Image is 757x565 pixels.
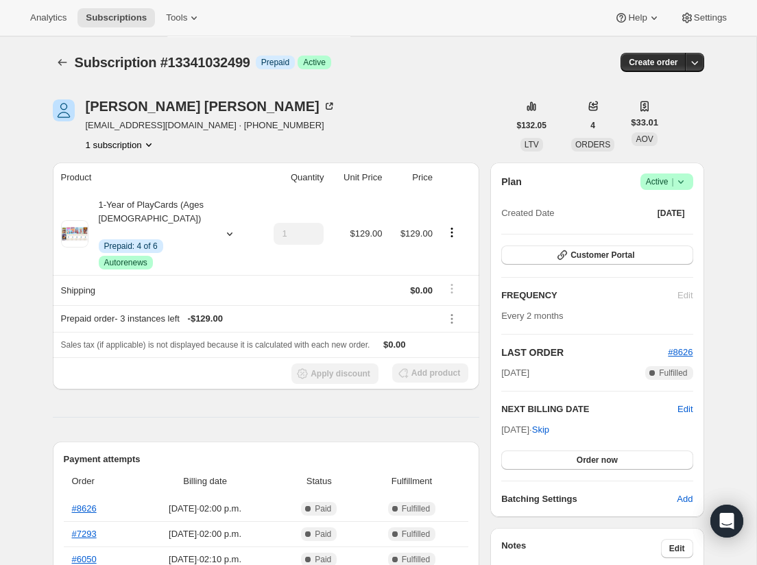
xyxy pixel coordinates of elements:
[75,55,250,70] span: Subscription #13341032499
[525,140,539,149] span: LTV
[350,228,382,239] span: $129.00
[441,225,463,240] button: Product actions
[22,8,75,27] button: Analytics
[86,12,147,23] span: Subscriptions
[328,163,386,193] th: Unit Price
[501,366,529,380] span: [DATE]
[501,424,549,435] span: [DATE] ·
[104,241,158,252] span: Prepaid: 4 of 6
[72,529,97,539] a: #7293
[501,311,563,321] span: Every 2 months
[441,281,463,296] button: Shipping actions
[629,57,677,68] span: Create order
[53,275,256,305] th: Shipping
[501,346,668,359] h2: LAST ORDER
[501,402,677,416] h2: NEXT BILLING DATE
[517,120,546,131] span: $132.05
[668,346,693,359] button: #8626
[672,8,735,27] button: Settings
[77,8,155,27] button: Subscriptions
[628,12,647,23] span: Help
[649,204,693,223] button: [DATE]
[86,138,156,152] button: Product actions
[188,312,223,326] span: - $129.00
[668,347,693,357] a: #8626
[283,474,355,488] span: Status
[524,419,557,441] button: Skip
[402,554,430,565] span: Fulfilled
[501,539,661,558] h3: Notes
[570,250,634,261] span: Customer Portal
[661,539,693,558] button: Edit
[53,99,75,121] span: Sebastian Golebiowski
[64,466,132,496] th: Order
[621,53,686,72] button: Create order
[315,529,331,540] span: Paid
[636,134,653,144] span: AOV
[135,502,274,516] span: [DATE] · 02:00 p.m.
[710,505,743,538] div: Open Intercom Messenger
[158,8,209,27] button: Tools
[363,474,461,488] span: Fulfillment
[606,8,669,27] button: Help
[256,163,328,193] th: Quantity
[590,120,595,131] span: 4
[72,554,97,564] a: #6050
[61,312,433,326] div: Prepaid order - 3 instances left
[53,163,256,193] th: Product
[582,116,603,135] button: 4
[383,339,406,350] span: $0.00
[104,257,147,268] span: Autorenews
[677,492,693,506] span: Add
[577,455,618,466] span: Order now
[509,116,555,135] button: $132.05
[402,503,430,514] span: Fulfilled
[135,474,274,488] span: Billing date
[501,175,522,189] h2: Plan
[501,245,693,265] button: Customer Portal
[410,285,433,296] span: $0.00
[400,228,433,239] span: $129.00
[88,198,212,269] div: 1-Year of PlayCards (Ages [DEMOGRAPHIC_DATA])
[501,492,677,506] h6: Batching Settings
[631,116,658,130] span: $33.01
[658,208,685,219] span: [DATE]
[30,12,67,23] span: Analytics
[501,289,677,302] h2: FREQUENCY
[315,554,331,565] span: Paid
[53,53,72,72] button: Subscriptions
[677,402,693,416] button: Edit
[61,340,370,350] span: Sales tax (if applicable) is not displayed because it is calculated with each new order.
[671,176,673,187] span: |
[135,527,274,541] span: [DATE] · 02:00 p.m.
[669,543,685,554] span: Edit
[261,57,289,68] span: Prepaid
[669,488,701,510] button: Add
[532,423,549,437] span: Skip
[86,99,336,113] div: [PERSON_NAME] [PERSON_NAME]
[646,175,688,189] span: Active
[72,503,97,514] a: #8626
[501,450,693,470] button: Order now
[86,119,336,132] span: [EMAIL_ADDRESS][DOMAIN_NAME] · [PHONE_NUMBER]
[166,12,187,23] span: Tools
[386,163,436,193] th: Price
[575,140,610,149] span: ORDERS
[402,529,430,540] span: Fulfilled
[501,206,554,220] span: Created Date
[64,453,469,466] h2: Payment attempts
[694,12,727,23] span: Settings
[303,57,326,68] span: Active
[315,503,331,514] span: Paid
[659,368,687,378] span: Fulfilled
